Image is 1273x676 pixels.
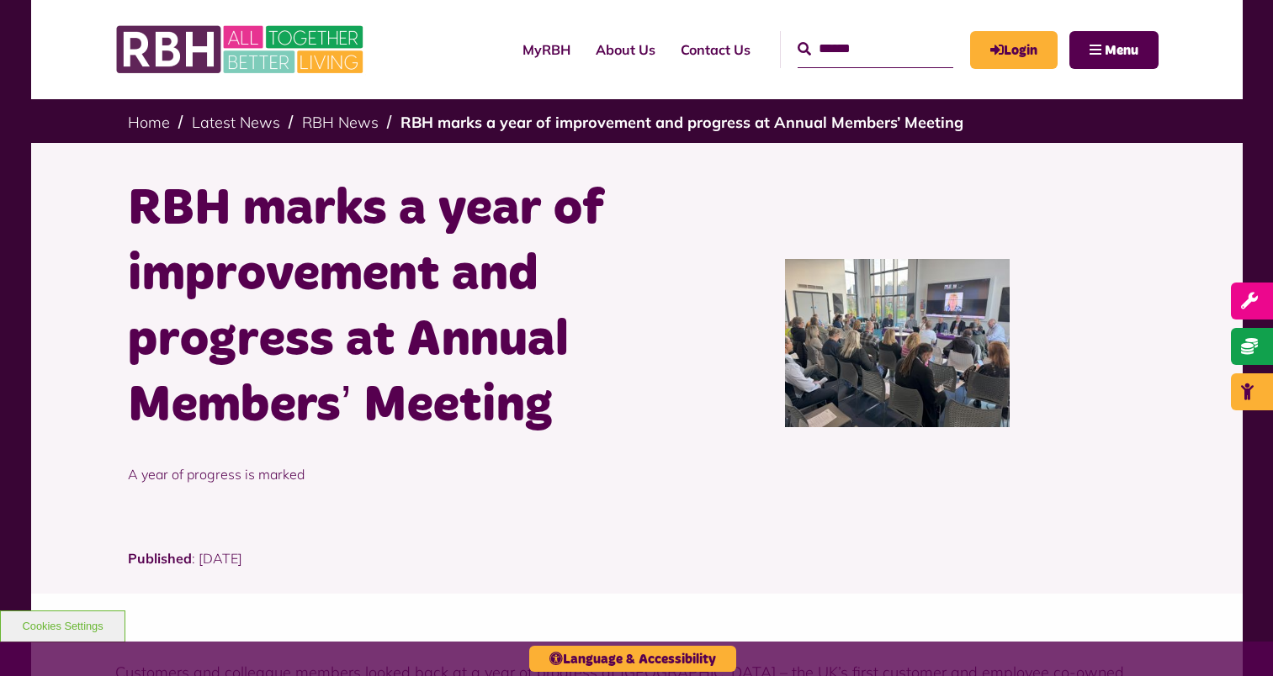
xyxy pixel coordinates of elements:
[128,548,1146,594] p: : [DATE]
[1105,44,1138,57] span: Menu
[583,27,668,72] a: About Us
[302,113,379,132] a: RBH News
[128,439,624,510] p: A year of progress is marked
[400,113,963,132] a: RBH marks a year of improvement and progress at Annual Members’ Meeting
[529,646,736,672] button: Language & Accessibility
[668,27,763,72] a: Contact Us
[785,259,1010,427] img: Board Meeting (1)
[115,17,368,82] img: RBH
[128,113,170,132] a: Home
[128,550,192,567] strong: Published
[970,31,1058,69] a: MyRBH
[128,177,624,439] h1: RBH marks a year of improvement and progress at Annual Members’ Meeting
[510,27,583,72] a: MyRBH
[1197,600,1273,676] iframe: Netcall Web Assistant for live chat
[1069,31,1159,69] button: Navigation
[192,113,280,132] a: Latest News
